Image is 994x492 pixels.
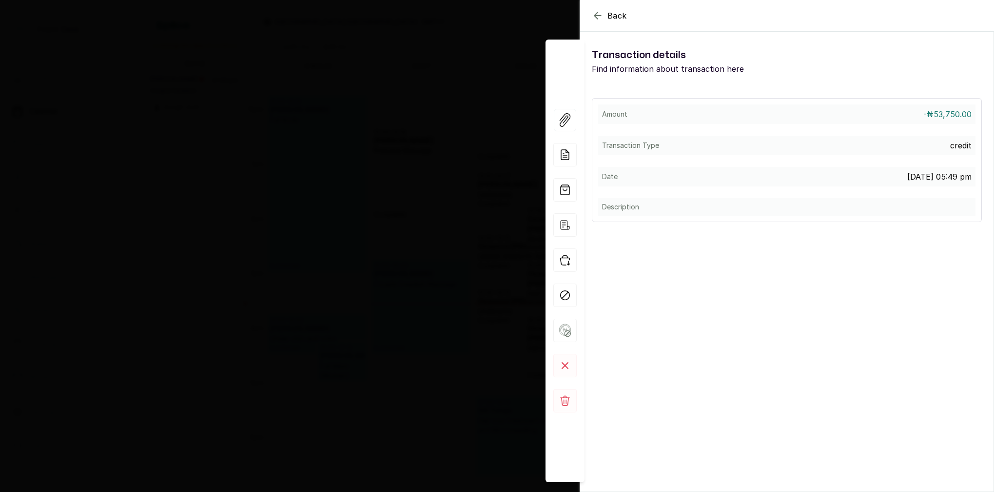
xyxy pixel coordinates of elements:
h1: Transaction details [592,47,744,63]
p: credit [950,140,972,151]
p: Find information about transaction here [592,63,744,75]
p: - ₦53,750.00 [923,108,972,120]
p: [DATE] 05:49 pm [907,171,972,183]
p: Description [602,202,639,212]
span: Back [607,10,627,21]
p: Date [602,172,618,182]
button: Back [592,10,627,21]
p: Transaction Type [602,141,659,150]
p: Amount [602,109,627,119]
